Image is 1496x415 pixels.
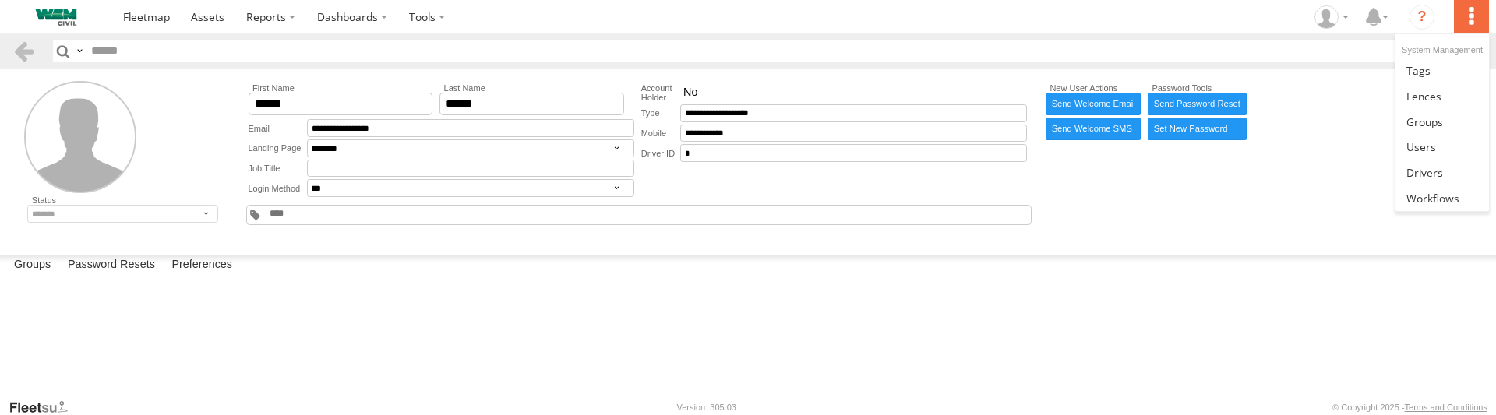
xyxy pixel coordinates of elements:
[641,104,680,122] label: Type
[641,83,680,102] label: Account Holder
[9,399,80,415] a: Visit our Website
[1309,5,1354,29] div: Nathan Oselli
[1332,403,1487,412] div: © Copyright 2025 -
[1046,83,1141,93] label: New User Actions
[249,160,307,178] label: Job Title
[249,119,307,137] label: Email
[60,255,163,276] label: Password Resets
[641,144,680,162] label: Driver ID
[1148,118,1246,140] label: Manually enter new password
[1046,118,1141,140] a: Send Welcome SMS
[249,139,307,157] label: Landing Page
[1405,403,1487,412] a: Terms and Conditions
[439,83,624,93] label: Last Name
[249,83,433,93] label: First Name
[249,179,307,197] label: Login Method
[164,255,240,276] label: Preferences
[16,9,97,26] img: WEMCivilLogo.svg
[1148,93,1246,115] a: Send Password Reset
[6,255,58,276] label: Groups
[641,125,680,142] label: Mobile
[12,40,35,62] a: Back to previous Page
[73,40,86,62] label: Search Query
[677,403,736,412] div: Version: 305.03
[683,86,697,100] span: No
[1148,83,1246,93] label: Password Tools
[1046,93,1141,115] a: Send Welcome Email
[1410,5,1434,30] i: ?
